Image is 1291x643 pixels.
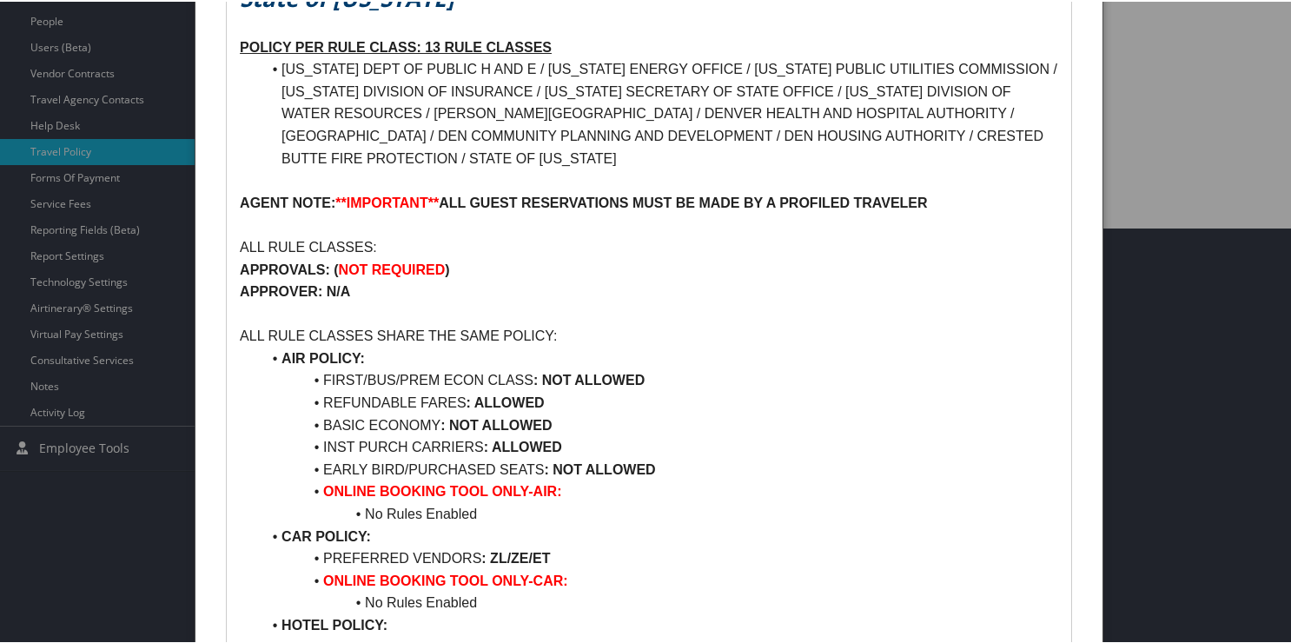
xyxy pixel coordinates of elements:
strong: AIR POLICY: [281,349,365,364]
strong: ONLINE BOOKING TOOL ONLY-AIR: [323,482,561,497]
strong: ONLINE BOOKING TOOL ONLY-CAR: [323,572,568,587]
strong: APPROVALS: ( [240,261,338,275]
strong: APPROVER: N/A [240,282,350,297]
strong: NOT REQUIRED [339,261,446,275]
strong: AGENT NOTE: [240,194,335,209]
li: FIRST/BUS/PREM ECON CLASS [261,368,1058,390]
strong: : ALLOWED [484,438,562,453]
p: ALL RULE CLASSES: [240,235,1058,257]
li: REFUNDABLE FARES [261,390,1058,413]
strong: CAR POLICY: [281,527,371,542]
li: INST PURCH CARRIERS [261,434,1058,457]
li: PREFERRED VENDORS [261,546,1058,568]
li: No Rules Enabled [261,501,1058,524]
p: ALL RULE CLASSES SHARE THE SAME POLICY: [240,323,1058,346]
li: No Rules Enabled [261,590,1058,613]
strong: HOTEL POLICY: [281,616,387,631]
strong: ) [445,261,449,275]
strong: ALL GUEST RESERVATIONS MUST BE MADE BY A PROFILED TRAVELER [439,194,927,209]
strong: : NOT ALLOWED [440,416,552,431]
li: [US_STATE] DEPT OF PUBLIC H AND E / [US_STATE] ENERGY OFFICE / [US_STATE] PUBLIC UTILITIES COMMIS... [261,56,1058,168]
strong: : NOT ALLOWED [533,371,645,386]
u: POLICY PER RULE CLASS: 13 RULE CLASSES [240,38,552,53]
li: EARLY BIRD/PURCHASED SEATS [261,457,1058,480]
strong: : ZL/ZE/ET [481,549,550,564]
li: BASIC ECONOMY [261,413,1058,435]
strong: : NOT ALLOWED [544,461,655,475]
strong: : ALLOWED [467,394,545,408]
